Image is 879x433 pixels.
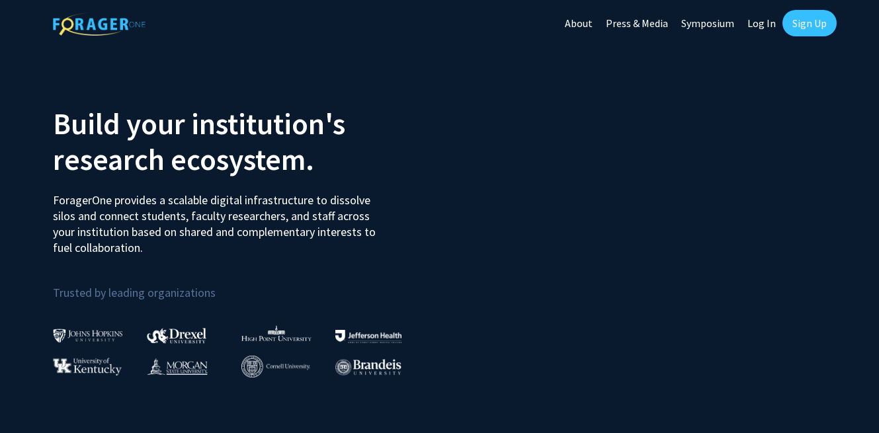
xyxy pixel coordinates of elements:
p: Trusted by leading organizations [53,266,430,303]
img: Brandeis University [335,359,401,375]
img: Drexel University [147,328,206,343]
h2: Build your institution's research ecosystem. [53,106,430,177]
img: Morgan State University [147,358,208,375]
img: Cornell University [241,356,310,377]
img: University of Kentucky [53,358,122,375]
img: ForagerOne Logo [53,13,146,36]
a: Sign Up [782,10,837,36]
img: High Point University [241,325,312,341]
img: Thomas Jefferson University [335,330,401,342]
img: Johns Hopkins University [53,329,123,342]
p: ForagerOne provides a scalable digital infrastructure to dissolve silos and connect students, fac... [53,182,385,256]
